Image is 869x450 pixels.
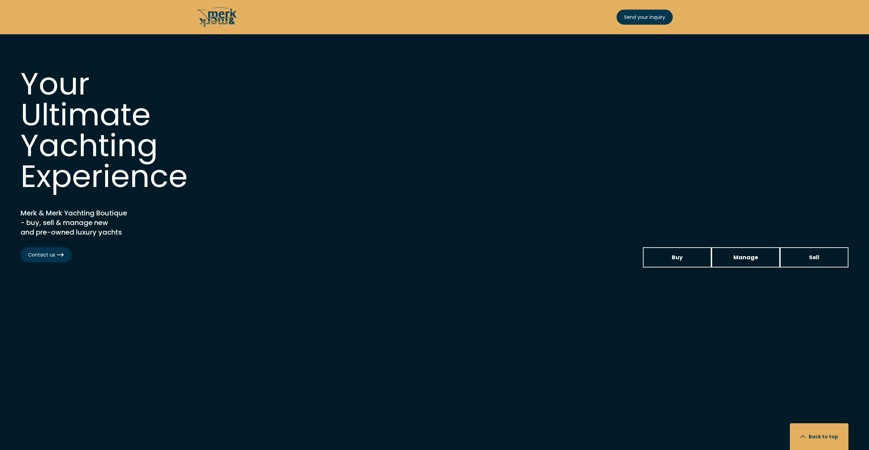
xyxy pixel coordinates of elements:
[21,68,226,192] h1: Your Ultimate Yachting Experience
[672,253,683,262] span: Buy
[21,247,72,262] a: Contact us
[28,251,64,259] span: Contact us
[780,247,848,267] a: Sell
[624,14,665,21] span: Send your inquiry
[790,423,848,450] button: Back to top
[617,10,673,25] a: Send your inquiry
[21,208,192,237] h2: Merk & Merk Yachting Boutique - buy, sell & manage new and pre-owned luxury yachts
[711,247,780,267] a: Manage
[643,247,711,267] a: Buy
[733,253,758,262] span: Manage
[809,253,819,262] span: Sell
